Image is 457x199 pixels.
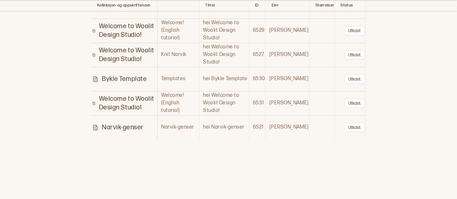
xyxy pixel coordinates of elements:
td: hei Narvik-genser [199,115,249,139]
a: Welcome to Woolit Design Studio! [92,46,157,63]
td: [PERSON_NAME] [266,43,309,67]
td: 6531 [249,91,266,115]
td: Narvik-genser [158,115,199,139]
td: 6527 [249,43,266,67]
p: Narvik-genser [102,123,144,131]
td: Knit Narvik [158,43,199,67]
button: Utkast [344,98,365,108]
button: Utkast [344,74,365,84]
p: Welcome to Woolit Design Studio! [99,95,157,112]
a: Welcome to Woolit Design Studio! [92,95,157,112]
p: Welcome to Woolit Design Studio! [99,46,157,63]
a: Bykle Template [92,75,157,83]
td: Welcome! (English tutorial) [158,91,199,115]
button: Utkast [344,122,365,132]
p: Welcome to Woolit Design Studio! [99,22,157,39]
a: Narvik-genser [92,123,157,131]
button: Utkast [344,26,365,35]
td: [PERSON_NAME] [266,91,309,115]
td: Welcome! (English tutorial) [158,18,199,43]
button: Utkast [344,50,365,60]
td: 6530 [249,67,266,91]
td: 6521 [249,115,266,139]
td: hei Bykle Template [199,67,249,91]
td: hei Welcome to Woolit Design Studio! [199,18,249,43]
td: [PERSON_NAME] [266,18,309,43]
td: [PERSON_NAME] [266,67,309,91]
p: Bykle Template [102,75,147,83]
td: 6529 [249,18,266,43]
td: hei Welcome to Woolit Design Studio! [199,91,249,115]
td: Templates [158,67,199,91]
td: hei Welcome to Woolit Design Studio! [199,43,249,67]
td: [PERSON_NAME] [266,115,309,139]
a: Welcome to Woolit Design Studio! [92,22,157,39]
